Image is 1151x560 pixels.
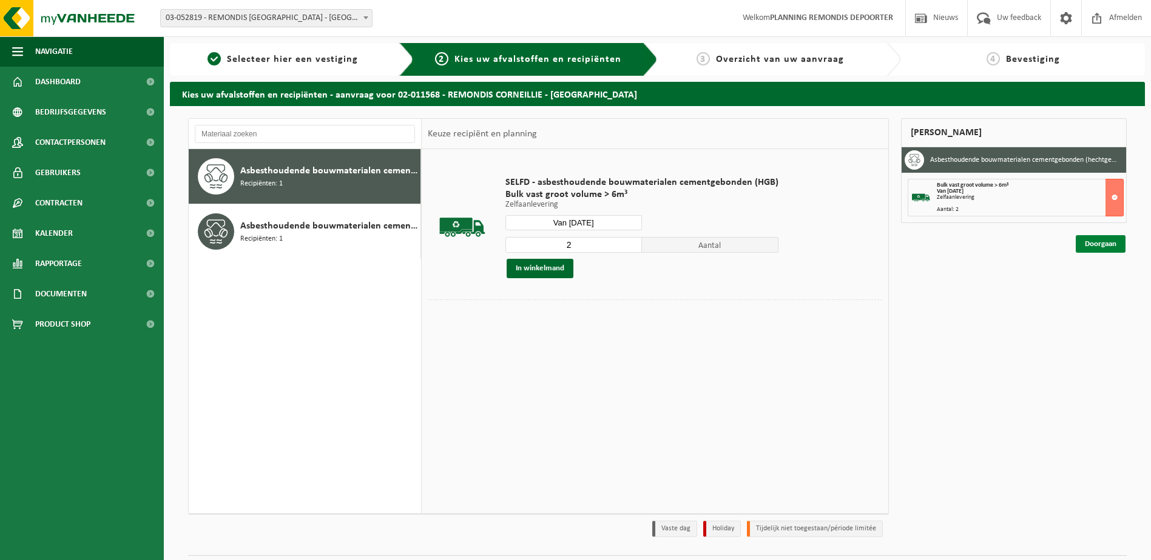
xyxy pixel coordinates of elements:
[716,55,844,64] span: Overzicht van uw aanvraag
[435,52,448,65] span: 2
[747,521,883,537] li: Tijdelijk niet toegestaan/période limitée
[189,149,421,204] button: Asbesthoudende bouwmaterialen cementgebonden (hechtgebonden) Recipiënten: 1
[703,521,741,537] li: Holiday
[35,309,90,339] span: Product Shop
[937,195,1123,201] div: Zelfaanlevering
[937,182,1008,188] span: Bulk vast groot volume > 6m³
[697,52,710,65] span: 3
[505,176,778,188] span: SELFD - asbesthoudende bouwmaterialen cementgebonden (HGB)
[195,125,415,143] input: Materiaal zoeken
[1076,235,1126,253] a: Doorgaan
[160,9,373,27] span: 03-052819 - REMONDIS WEST-VLAANDEREN - OOSTENDE
[987,52,1000,65] span: 4
[1006,55,1060,64] span: Bevestiging
[240,219,417,233] span: Asbesthoudende bouwmaterialen cementgebonden met isolatie(hechtgebonden)
[35,158,81,188] span: Gebruikers
[901,118,1127,147] div: [PERSON_NAME]
[937,207,1123,213] div: Aantal: 2
[161,10,372,27] span: 03-052819 - REMONDIS WEST-VLAANDEREN - OOSTENDE
[652,521,697,537] li: Vaste dag
[35,67,81,97] span: Dashboard
[505,215,642,230] input: Selecteer datum
[505,201,778,209] p: Zelfaanlevering
[35,248,82,279] span: Rapportage
[189,204,421,259] button: Asbesthoudende bouwmaterialen cementgebonden met isolatie(hechtgebonden) Recipiënten: 1
[35,127,106,158] span: Contactpersonen
[422,119,543,149] div: Keuze recipiënt en planning
[240,233,283,245] span: Recipiënten: 1
[507,259,573,278] button: In winkelmand
[505,188,778,201] span: Bulk vast groot volume > 6m³
[227,55,358,64] span: Selecteer hier een vestiging
[240,178,283,190] span: Recipiënten: 1
[35,97,106,127] span: Bedrijfsgegevens
[240,164,417,178] span: Asbesthoudende bouwmaterialen cementgebonden (hechtgebonden)
[35,36,73,67] span: Navigatie
[176,52,390,67] a: 1Selecteer hier een vestiging
[35,188,83,218] span: Contracten
[208,52,221,65] span: 1
[937,188,964,195] strong: Van [DATE]
[170,82,1145,105] h2: Kies uw afvalstoffen en recipiënten - aanvraag voor 02-011568 - REMONDIS CORNEILLIE - [GEOGRAPHIC...
[642,237,778,253] span: Aantal
[454,55,621,64] span: Kies uw afvalstoffen en recipiënten
[930,150,1117,170] h3: Asbesthoudende bouwmaterialen cementgebonden (hechtgebonden)
[770,13,893,22] strong: PLANNING REMONDIS DEPOORTER
[35,279,87,309] span: Documenten
[35,218,73,248] span: Kalender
